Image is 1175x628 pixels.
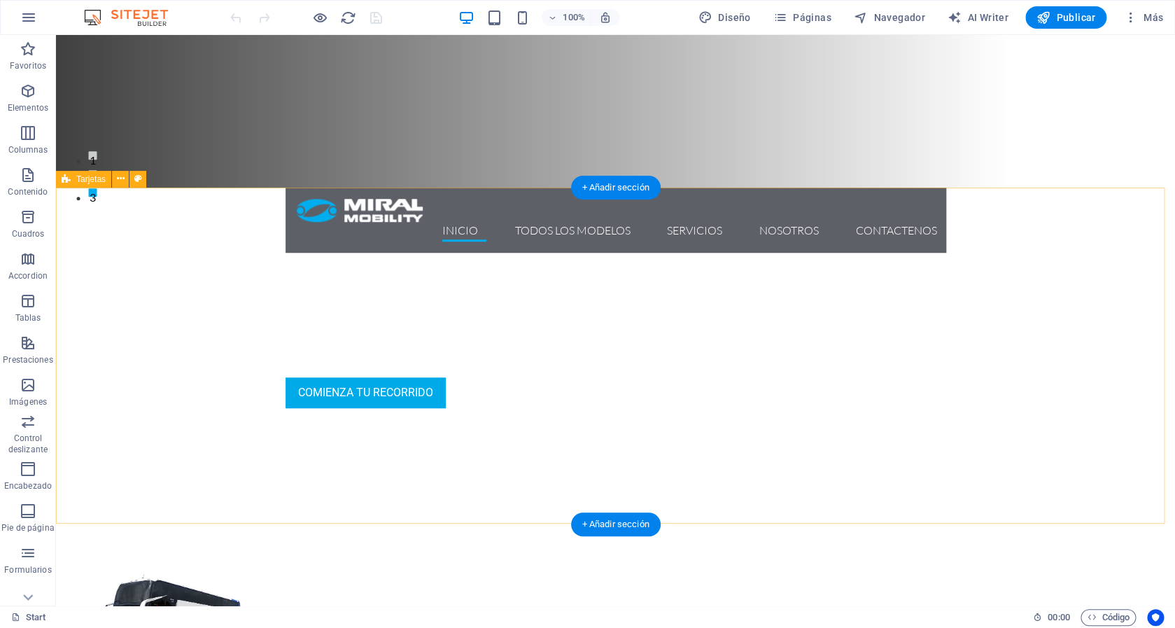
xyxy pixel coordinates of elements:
span: : [1057,612,1060,622]
h6: 100% [563,9,585,26]
p: Contenido [8,186,48,197]
button: Navegador [848,6,931,29]
p: Pie de página [1,522,54,533]
div: Diseño (Ctrl+Alt+Y) [693,6,757,29]
button: Publicar [1025,6,1107,29]
span: Páginas [773,11,831,25]
p: Columnas [8,144,48,155]
span: Publicar [1036,11,1096,25]
button: AI Writer [942,6,1014,29]
button: 100% [542,9,591,26]
p: Formularios [4,564,51,575]
p: Prestaciones [3,354,52,365]
button: Páginas [768,6,837,29]
p: Elementos [8,102,48,113]
button: Código [1081,609,1136,626]
p: Favoritos [10,60,46,71]
div: + Añadir sección [570,176,660,200]
i: Volver a cargar página [340,10,356,26]
p: Encabezado [4,480,52,491]
p: Accordion [8,270,48,281]
p: Tablas [15,312,41,323]
p: Imágenes [9,396,47,407]
span: Navegador [854,11,925,25]
button: 3 [32,153,41,162]
span: Tarjetas [76,175,106,183]
div: + Añadir sección [570,512,660,536]
button: 2 [32,135,41,144]
i: Al redimensionar, ajustar el nivel de zoom automáticamente para ajustarse al dispositivo elegido. [599,11,612,24]
span: Más [1123,11,1163,25]
button: Diseño [693,6,757,29]
span: Código [1087,609,1130,626]
p: Cuadros [12,228,45,239]
h6: Tiempo de la sesión [1033,609,1070,626]
span: AI Writer [948,11,1008,25]
a: Haz clic para cancelar la selección y doble clic para abrir páginas [11,609,46,626]
button: reload [339,9,356,26]
button: Más [1118,6,1169,29]
span: 00 00 [1048,609,1069,626]
button: 1 [32,116,41,125]
img: Editor Logo [80,9,185,26]
button: Haz clic para salir del modo de previsualización y seguir editando [311,9,328,26]
span: Diseño [698,11,751,25]
button: Usercentrics [1147,609,1164,626]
